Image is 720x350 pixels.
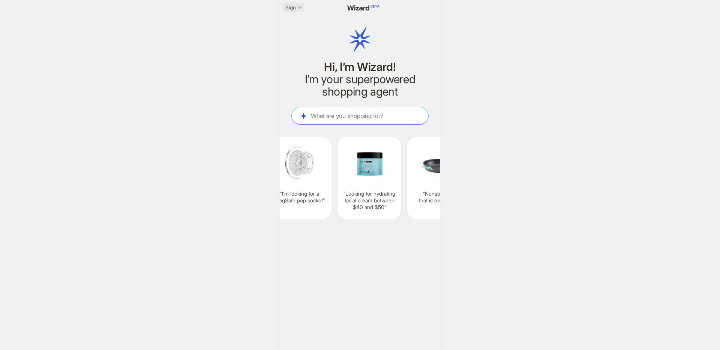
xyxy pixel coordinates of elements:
q: Nonstick pan that is oven-safe [410,190,468,204]
img: I'm%20looking%20for%20a%20MagSafe%20pop%20socket-66ee9958.png [271,141,328,184]
q: Looking for hydrating facial cream between $40 and $50 [340,190,398,211]
button: Sign In [282,3,304,12]
q: I’m looking for a MagSafe pop socket [271,190,328,204]
div: I’m looking for a MagSafe pop socket [268,137,331,219]
h2: I’m your superpowered shopping agent [291,73,429,98]
h1: Hi, I’m Wizard! [291,61,429,73]
div: Looking for hydrating facial cream between $40 and $50 [337,137,401,219]
img: Nonstick%20pan%20that%20is%20ovensafe-91bcac04.png [410,141,468,184]
div: Nonstick pan that is oven-safe [407,137,471,219]
span: Sign In [285,4,301,11]
img: Looking%20for%20hydrating%20facial%20cream%20between%2040%20and%2050-cd94efd8.png [340,141,398,184]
